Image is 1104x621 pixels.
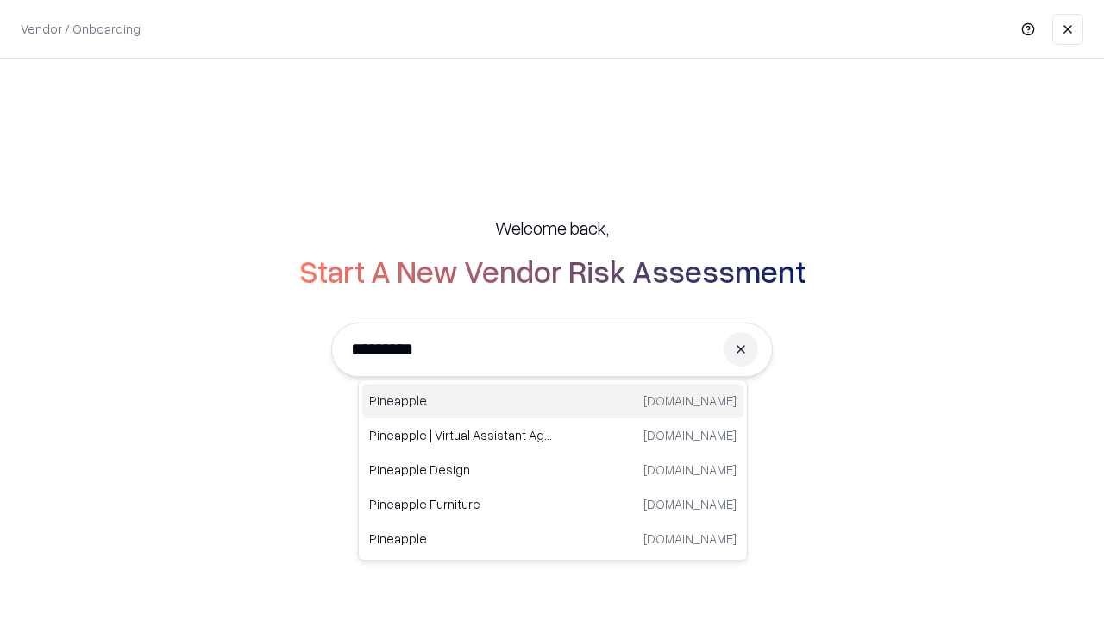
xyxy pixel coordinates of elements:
p: [DOMAIN_NAME] [643,461,737,479]
div: Suggestions [358,379,748,561]
p: [DOMAIN_NAME] [643,426,737,444]
p: Pineapple Furniture [369,495,553,513]
p: Pineapple | Virtual Assistant Agency [369,426,553,444]
p: Vendor / Onboarding [21,20,141,38]
p: [DOMAIN_NAME] [643,530,737,548]
h5: Welcome back, [495,216,609,240]
p: Pineapple [369,392,553,410]
h2: Start A New Vendor Risk Assessment [299,254,806,288]
p: [DOMAIN_NAME] [643,495,737,513]
p: Pineapple [369,530,553,548]
p: Pineapple Design [369,461,553,479]
p: [DOMAIN_NAME] [643,392,737,410]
